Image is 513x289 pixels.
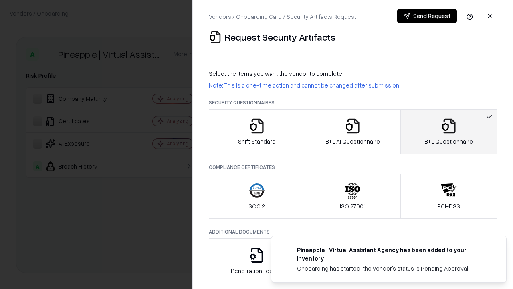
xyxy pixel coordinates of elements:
button: Shift Standard [209,109,305,154]
p: Select the items you want the vendor to complete: [209,69,497,78]
button: B+L AI Questionnaire [305,109,401,154]
p: Shift Standard [238,137,276,146]
div: Pineapple | Virtual Assistant Agency has been added to your inventory [297,246,487,263]
p: Penetration Testing [231,267,283,275]
button: ISO 27001 [305,174,401,219]
p: PCI-DSS [437,202,460,210]
p: Security Questionnaires [209,99,497,106]
button: SOC 2 [209,174,305,219]
p: SOC 2 [248,202,265,210]
p: ISO 27001 [340,202,366,210]
div: Onboarding has started, the vendor's status is Pending Approval. [297,264,487,273]
p: B+L AI Questionnaire [325,137,380,146]
p: Compliance Certificates [209,164,497,171]
button: PCI-DSS [400,174,497,219]
button: Send Request [397,9,457,23]
img: trypineapple.com [281,246,291,255]
p: B+L Questionnaire [424,137,473,146]
p: Request Security Artifacts [225,31,335,43]
p: Vendors / Onboarding Card / Security Artifacts Request [209,12,356,21]
p: Additional Documents [209,228,497,235]
button: Penetration Testing [209,238,305,283]
button: B+L Questionnaire [400,109,497,154]
p: Note: This is a one-time action and cannot be changed after submission. [209,81,497,90]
